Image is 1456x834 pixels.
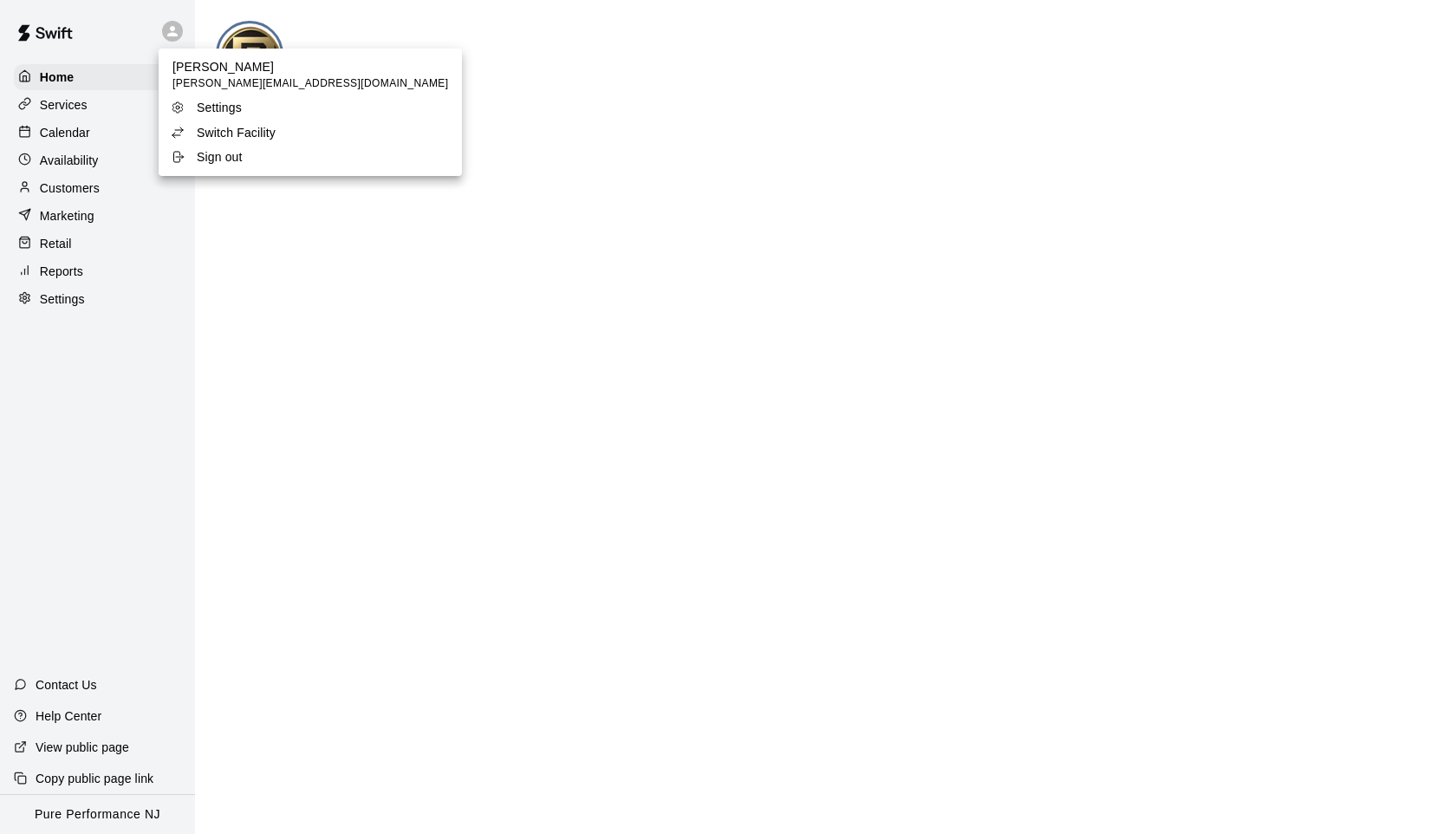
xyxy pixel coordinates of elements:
p: Settings [197,99,242,116]
p: [PERSON_NAME] [172,58,448,75]
a: Settings [159,95,462,120]
a: Switch Facility [159,121,462,145]
p: Sign out [197,148,243,166]
p: Switch Facility [197,124,276,141]
span: [PERSON_NAME][EMAIL_ADDRESS][DOMAIN_NAME] [172,75,448,93]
